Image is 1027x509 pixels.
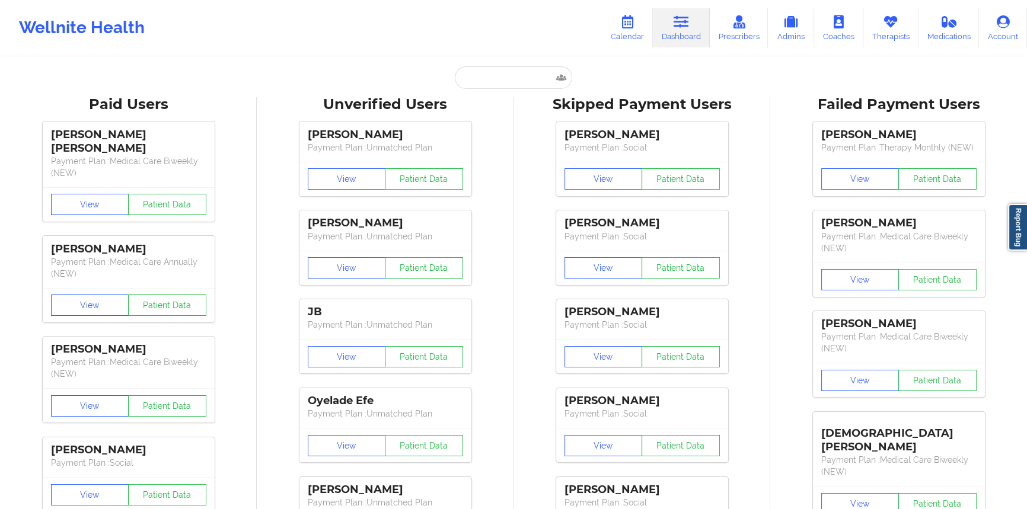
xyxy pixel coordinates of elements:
p: Payment Plan : Unmatched Plan [308,497,463,508]
div: JB [308,305,463,319]
button: Patient Data [898,269,977,290]
button: View [51,484,129,505]
div: [PERSON_NAME] [308,483,463,497]
div: Failed Payment Users [779,95,1019,114]
button: View [51,395,129,417]
a: Therapists [863,8,918,47]
p: Payment Plan : Unmatched Plan [308,319,463,331]
button: Patient Data [385,346,463,367]
button: Patient Data [128,294,206,316]
p: Payment Plan : Social [564,319,720,331]
button: Patient Data [128,395,206,417]
a: Coaches [814,8,863,47]
button: View [821,370,900,391]
p: Payment Plan : Medical Care Biweekly (NEW) [821,331,977,354]
button: Patient Data [642,257,720,278]
a: Account [979,8,1027,47]
button: Patient Data [898,168,977,190]
p: Payment Plan : Unmatched Plan [308,408,463,420]
div: [PERSON_NAME] [821,128,977,142]
button: Patient Data [128,484,206,505]
a: Report Bug [1008,204,1027,251]
button: Patient Data [385,435,463,456]
p: Payment Plan : Medical Care Biweekly (NEW) [51,356,206,380]
button: Patient Data [385,257,463,278]
a: Calendar [602,8,653,47]
button: View [821,168,900,190]
button: Patient Data [642,346,720,367]
div: [PERSON_NAME] [PERSON_NAME] [51,128,206,155]
button: Patient Data [642,168,720,190]
div: [PERSON_NAME] [564,305,720,319]
div: [PERSON_NAME] [821,317,977,331]
div: [PERSON_NAME] [564,216,720,230]
div: [PERSON_NAME] [308,216,463,230]
p: Payment Plan : Medical Care Annually (NEW) [51,256,206,280]
button: View [564,435,643,456]
p: Payment Plan : Unmatched Plan [308,142,463,153]
p: Payment Plan : Social [564,497,720,508]
button: View [564,168,643,190]
button: View [564,257,643,278]
a: Prescribers [710,8,768,47]
div: [PERSON_NAME] [51,443,206,457]
div: [PERSON_NAME] [821,216,977,230]
div: [PERSON_NAME] [308,128,463,142]
button: Patient Data [128,194,206,215]
p: Payment Plan : Unmatched Plan [308,231,463,242]
p: Payment Plan : Therapy Monthly (NEW) [821,142,977,153]
div: [DEMOGRAPHIC_DATA][PERSON_NAME] [821,418,977,454]
button: View [308,168,386,190]
div: [PERSON_NAME] [564,128,720,142]
button: View [564,346,643,367]
p: Payment Plan : Social [564,408,720,420]
button: View [308,346,386,367]
button: View [51,194,129,215]
p: Payment Plan : Social [564,142,720,153]
p: Payment Plan : Social [51,457,206,469]
a: Medications [918,8,980,47]
a: Admins [768,8,814,47]
div: Skipped Payment Users [522,95,762,114]
button: View [308,257,386,278]
button: Patient Data [385,168,463,190]
button: View [51,294,129,316]
p: Payment Plan : Medical Care Biweekly (NEW) [821,454,977,478]
p: Payment Plan : Medical Care Biweekly (NEW) [821,231,977,254]
div: [PERSON_NAME] [564,483,720,497]
div: [PERSON_NAME] [51,242,206,256]
button: Patient Data [898,370,977,391]
p: Payment Plan : Social [564,231,720,242]
div: [PERSON_NAME] [51,342,206,356]
p: Payment Plan : Medical Care Biweekly (NEW) [51,155,206,179]
div: [PERSON_NAME] [564,394,720,408]
button: View [821,269,900,290]
button: Patient Data [642,435,720,456]
div: Unverified Users [265,95,505,114]
button: View [308,435,386,456]
a: Dashboard [653,8,710,47]
div: Paid Users [8,95,248,114]
div: Oyelade Efe [308,394,463,408]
